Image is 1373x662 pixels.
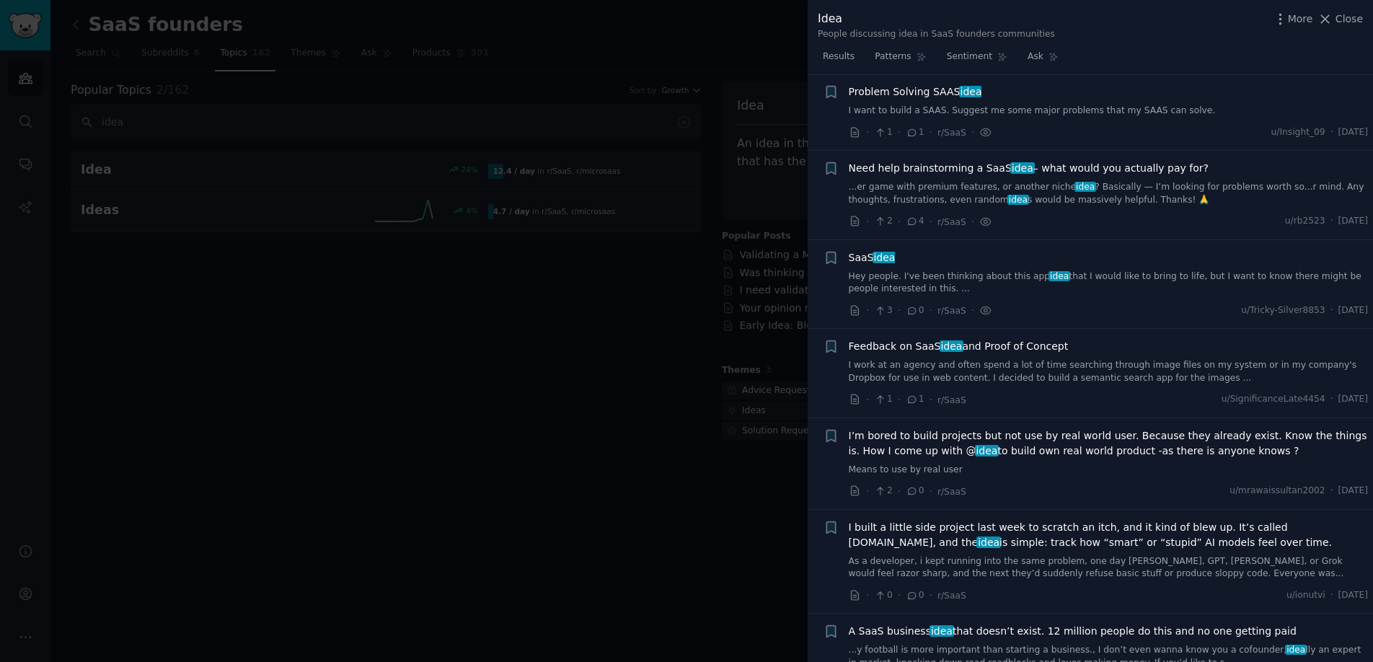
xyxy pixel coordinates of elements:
span: u/mrawaissultan2002 [1229,485,1325,498]
div: Idea [818,10,1055,28]
span: · [898,214,901,229]
span: 3 [874,304,892,317]
span: 2 [874,215,892,228]
span: 1 [906,393,924,406]
span: Feedback on SaaS and Proof of Concept [849,339,1069,354]
span: · [930,588,932,603]
span: r/SaaS [937,395,966,405]
a: Results [818,45,860,75]
span: Need help brainstorming a SaaS – what would you actually pay for? [849,161,1209,176]
span: 1 [874,393,892,406]
span: r/SaaS [937,306,966,316]
span: · [866,392,869,407]
a: I work at an agency and often spend a lot of time searching through image files on my system or i... [849,359,1369,384]
span: u/ionutvi [1286,589,1325,602]
span: · [898,125,901,140]
span: · [930,392,932,407]
span: [DATE] [1338,304,1368,317]
button: More [1273,12,1313,27]
span: · [971,214,974,229]
span: r/SaaS [937,487,966,497]
a: SaaSidea [849,250,896,265]
a: Means to use by real user [849,464,1369,477]
span: 4 [906,215,924,228]
span: Patterns [875,50,911,63]
span: r/SaaS [937,591,966,601]
span: · [866,125,869,140]
span: · [1330,485,1333,498]
span: · [866,588,869,603]
span: [DATE] [1338,215,1368,228]
span: idea [1048,271,1070,281]
span: · [898,303,901,318]
span: idea [959,86,983,97]
a: I want to build a SAAS. Suggest me some major problems that my SAAS can solve. [849,105,1369,118]
a: I’m bored to build projects but not use by real world user. Because they already exist. Know the ... [849,428,1369,459]
span: Sentiment [947,50,992,63]
a: Sentiment [942,45,1012,75]
a: A SaaS businessideathat doesn’t exist. 12 million people do this and no one getting paid [849,624,1297,639]
span: · [1330,126,1333,139]
span: 2 [874,485,892,498]
span: Results [823,50,855,63]
span: More [1288,12,1313,27]
span: u/SignificanceLate4454 [1222,393,1325,406]
a: Patterns [870,45,931,75]
span: · [971,125,974,140]
span: u/Insight_09 [1271,126,1325,139]
span: [DATE] [1338,589,1368,602]
span: · [1330,589,1333,602]
span: · [898,392,901,407]
span: · [866,214,869,229]
span: · [930,484,932,499]
span: idea [873,252,896,263]
span: Close [1336,12,1363,27]
a: Problem Solving SAASidea [849,84,982,100]
span: [DATE] [1338,126,1368,139]
a: Ask [1023,45,1064,75]
span: u/Tricky-Silver8853 [1241,304,1325,317]
span: · [898,588,901,603]
span: · [1330,304,1333,317]
span: · [930,125,932,140]
span: Ask [1028,50,1043,63]
span: 0 [906,485,924,498]
span: · [930,214,932,229]
a: I built a little side project last week to scratch an itch, and it kind of blew up. It’s called [... [849,520,1369,550]
span: · [971,303,974,318]
a: ...er game with premium features, or another nicheidea? Basically — I’m looking for problems wort... [849,181,1369,206]
a: Feedback on SaaSideaand Proof of Concept [849,339,1069,354]
span: · [1330,215,1333,228]
span: r/SaaS [937,128,966,138]
span: · [866,303,869,318]
span: · [1330,393,1333,406]
span: idea [1007,195,1029,205]
span: idea [930,625,953,637]
span: idea [976,537,1000,548]
span: [DATE] [1338,485,1368,498]
a: As a developer, i kept running into the same problem, one day [PERSON_NAME], GPT, [PERSON_NAME], ... [849,555,1369,581]
span: idea [1074,182,1096,192]
span: · [930,303,932,318]
span: 0 [874,589,892,602]
span: r/SaaS [937,217,966,227]
span: 1 [906,126,924,139]
span: idea [1010,162,1034,174]
span: 0 [906,589,924,602]
span: A SaaS business that doesn’t exist. 12 million people do this and no one getting paid [849,624,1297,639]
span: 1 [874,126,892,139]
div: People discussing idea in SaaS founders communities [818,28,1055,41]
a: Need help brainstorming a SaaSidea– what would you actually pay for? [849,161,1209,176]
span: · [866,484,869,499]
span: idea [1285,645,1307,655]
button: Close [1317,12,1363,27]
a: Hey people. I've been thinking about this appideathat I would like to bring to life, but I want t... [849,270,1369,296]
span: [DATE] [1338,393,1368,406]
span: · [898,484,901,499]
span: SaaS [849,250,896,265]
span: idea [940,340,963,352]
span: u/rb2523 [1285,215,1325,228]
span: 0 [906,304,924,317]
